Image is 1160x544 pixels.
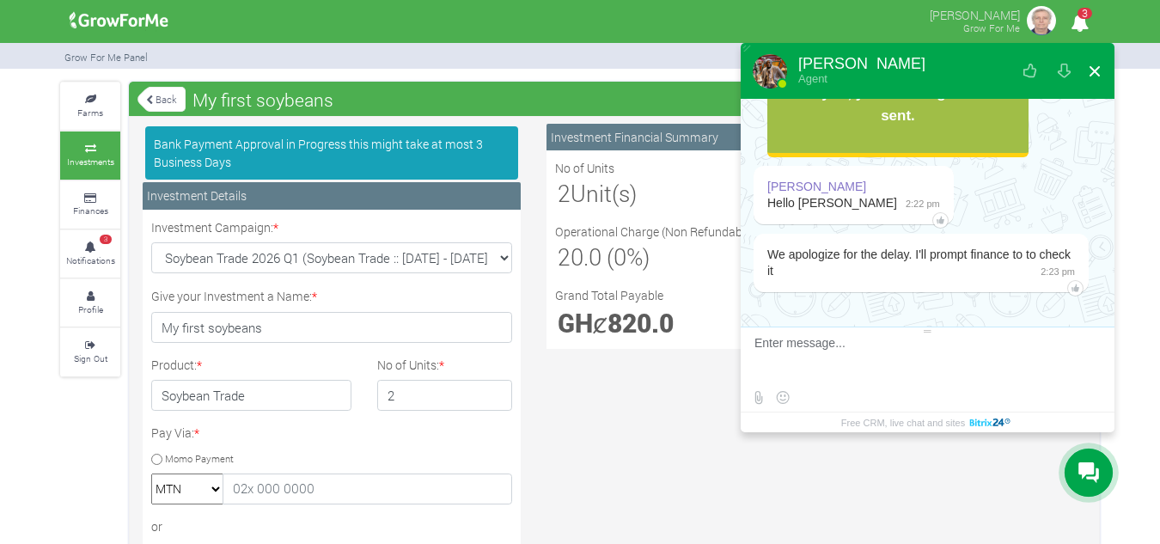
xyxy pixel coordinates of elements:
img: growforme image [64,3,174,38]
label: Product: [151,356,202,374]
span: 3 [100,235,112,245]
a: 3 Notifications [60,230,120,278]
label: Investment Campaign: [151,218,278,236]
label: Operational Charge (Non Refundable) [555,223,755,241]
a: Investments [60,131,120,179]
img: growforme image [1024,3,1059,38]
label: No of Units: [377,356,444,374]
span: 3 [1078,8,1092,19]
small: Grow For Me [963,21,1020,34]
p: [PERSON_NAME] [930,3,1020,24]
input: Momo Payment [151,454,162,465]
span: 820.0 [607,305,674,339]
button: Rate our service [1015,51,1046,92]
span: We apologize for the delay. I'll prompt finance to to check it [767,248,1071,278]
h4: Soybean Trade [151,380,351,411]
span: Free CRM, live chat and sites [841,413,965,432]
a: Farms [60,83,120,130]
input: 02x 000 0000 [223,474,512,504]
label: No of Units [555,159,614,177]
h2: GHȼ [558,307,801,338]
button: Download conversation history [1048,51,1079,92]
a: Back [137,85,186,113]
small: Notifications [66,254,115,266]
span: 2:22 pm [897,195,940,211]
label: Give your Investment a Name: [151,287,317,305]
p: Bank Payment Approval in Progress this might take at most 3 Business Days [145,126,518,180]
div: [PERSON_NAME] [767,179,866,195]
span: 2 [558,178,571,208]
div: or [151,517,512,535]
label: Send file [748,387,769,408]
div: Investment Financial Summary [546,124,1086,150]
button: Close widget [1079,51,1110,92]
label: Grand Total Payable [555,286,663,304]
div: Investment Details [143,182,521,209]
a: Profile [60,279,120,327]
label: Pay Via: [151,424,199,442]
span: My first soybeans [188,83,338,117]
a: Sign Out [60,328,120,376]
a: Free CRM, live chat and sites [841,413,1014,432]
h3: Unit(s) [558,180,801,207]
small: Momo Payment [165,452,234,465]
small: Sign Out [74,352,107,364]
a: 3 [1063,16,1096,33]
span: 20.0 (0%) [558,241,650,272]
small: Grow For Me Panel [64,51,148,64]
input: Investment Name/Title [151,312,512,343]
i: Notifications [1063,3,1096,42]
div: Agent [798,71,925,86]
small: Profile [78,303,103,315]
small: Investments [67,156,114,168]
small: Farms [77,107,103,119]
span: 2:23 pm [1032,263,1075,279]
small: Finances [73,205,108,217]
span: Hello [PERSON_NAME] [767,196,897,210]
div: [PERSON_NAME] [798,56,925,71]
a: Finances [60,181,120,229]
button: Select emoticon [772,387,793,408]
